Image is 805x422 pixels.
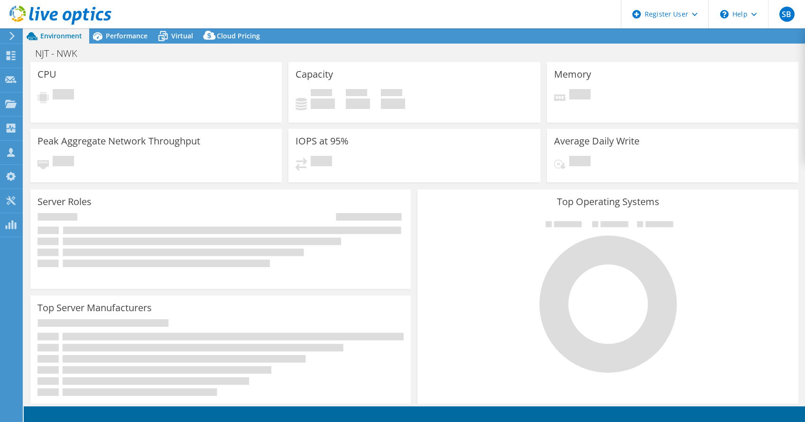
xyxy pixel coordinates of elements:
h3: Top Server Manufacturers [37,303,152,313]
span: Cloud Pricing [217,31,260,40]
h3: IOPS at 95% [296,136,349,146]
span: Pending [53,156,74,169]
h3: CPU [37,69,56,80]
h1: NJT - NWK [31,48,92,59]
span: Used [311,89,332,99]
span: Total [381,89,402,99]
span: Virtual [171,31,193,40]
h3: Peak Aggregate Network Throughput [37,136,200,146]
span: SB [779,7,795,22]
h4: 0 GiB [311,99,335,109]
span: Pending [311,156,332,169]
span: Performance [106,31,148,40]
h3: Capacity [296,69,333,80]
h4: 0 GiB [381,99,405,109]
span: Pending [569,89,591,102]
h3: Average Daily Write [554,136,639,146]
svg: \n [720,10,729,18]
span: Pending [53,89,74,102]
span: Environment [40,31,82,40]
h3: Memory [554,69,591,80]
h3: Top Operating Systems [425,197,791,207]
h3: Server Roles [37,197,92,207]
span: Pending [569,156,591,169]
h4: 0 GiB [346,99,370,109]
span: Free [346,89,367,99]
